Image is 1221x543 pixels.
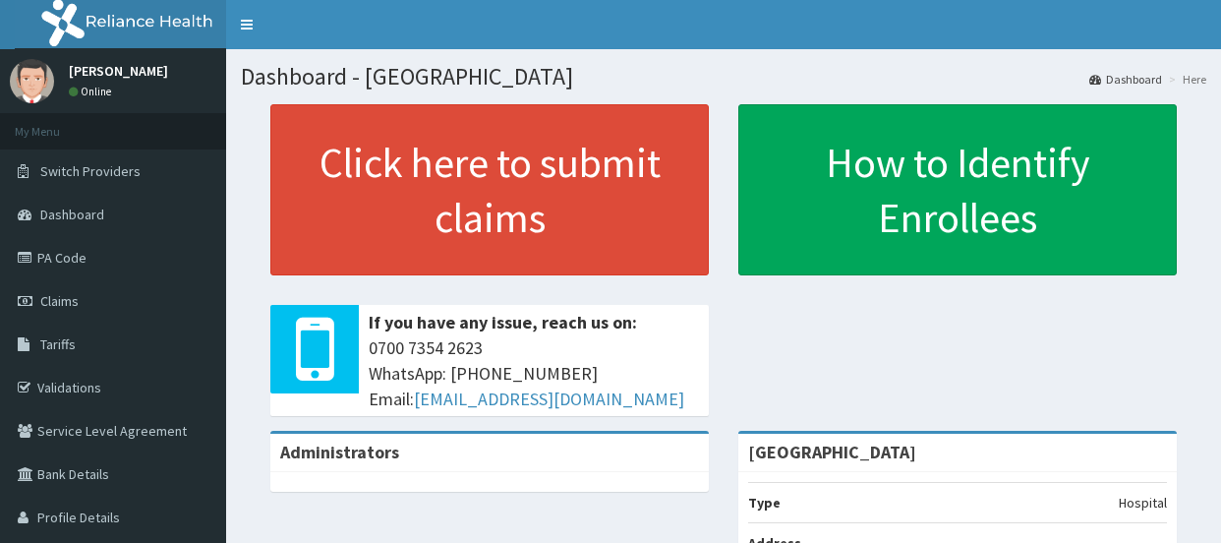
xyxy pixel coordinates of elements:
a: Dashboard [1089,71,1162,88]
p: [PERSON_NAME] [69,64,168,78]
span: 0700 7354 2623 WhatsApp: [PHONE_NUMBER] Email: [369,335,699,411]
p: Hospital [1119,493,1167,513]
img: User Image [10,59,54,103]
a: Online [69,85,116,98]
b: If you have any issue, reach us on: [369,311,637,333]
li: Here [1164,71,1206,88]
span: Tariffs [40,335,76,353]
b: Administrators [280,441,399,463]
a: How to Identify Enrollees [738,104,1177,275]
b: Type [748,494,781,512]
h1: Dashboard - [GEOGRAPHIC_DATA] [241,64,1206,90]
span: Claims [40,292,79,310]
span: Switch Providers [40,162,141,180]
a: [EMAIL_ADDRESS][DOMAIN_NAME] [414,388,684,410]
a: Click here to submit claims [270,104,709,275]
strong: [GEOGRAPHIC_DATA] [748,441,916,463]
span: Dashboard [40,206,104,223]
